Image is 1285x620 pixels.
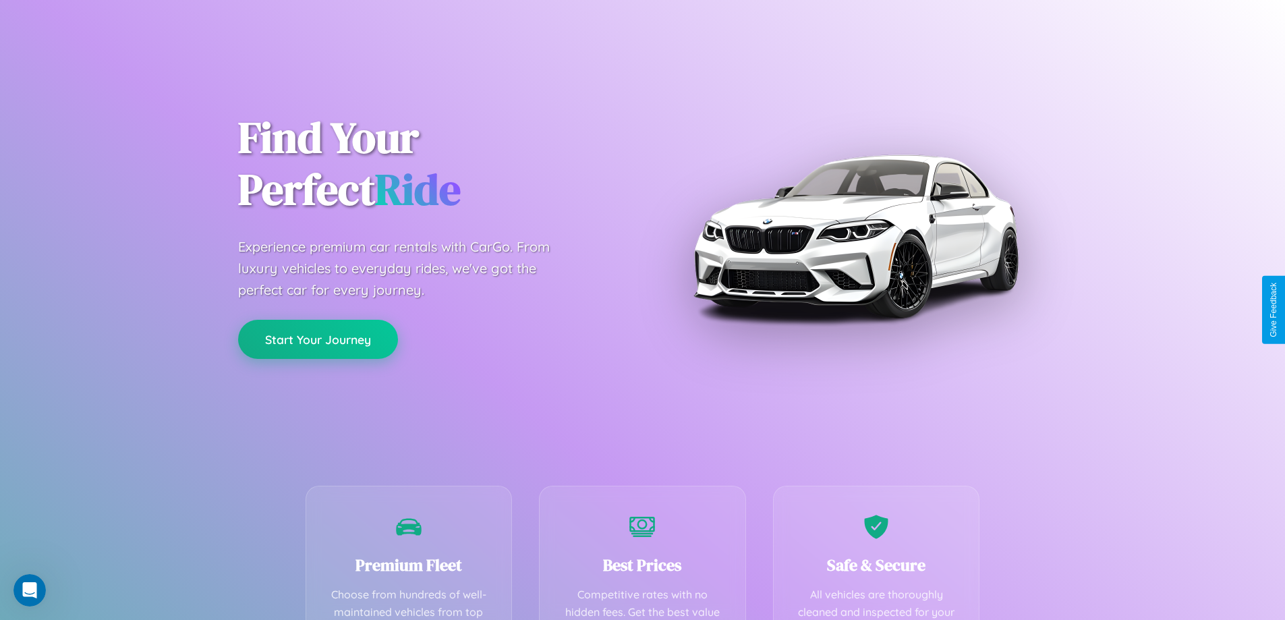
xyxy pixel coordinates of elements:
h3: Safe & Secure [794,554,959,576]
span: Ride [375,160,461,219]
p: Experience premium car rentals with CarGo. From luxury vehicles to everyday rides, we've got the ... [238,236,575,301]
div: Give Feedback [1269,283,1278,337]
img: Premium BMW car rental vehicle [687,67,1024,405]
h3: Best Prices [560,554,725,576]
iframe: Intercom live chat [13,574,46,607]
button: Start Your Journey [238,320,398,359]
h3: Premium Fleet [326,554,492,576]
h1: Find Your Perfect [238,112,623,216]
